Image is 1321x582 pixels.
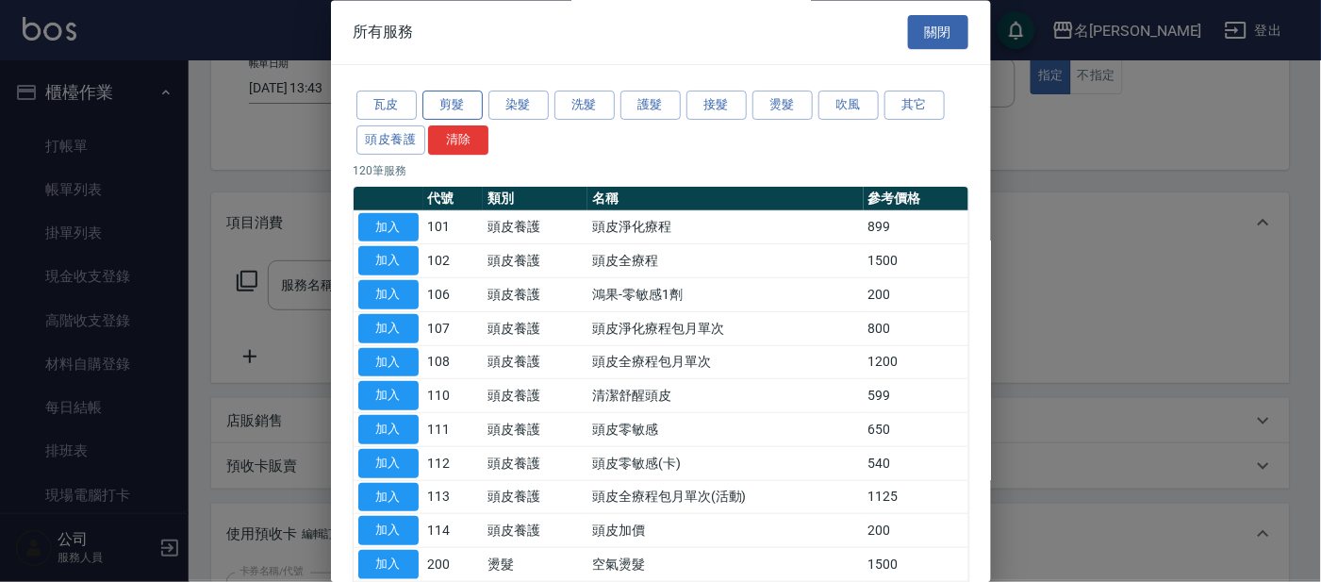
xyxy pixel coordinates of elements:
td: 頭皮全療程包月單次(活動) [587,481,863,515]
button: 洗髮 [554,91,615,121]
th: 類別 [483,187,587,211]
td: 107 [423,312,484,346]
button: 加入 [358,551,419,580]
button: 加入 [358,416,419,445]
button: 加入 [358,314,419,343]
button: 加入 [358,281,419,310]
td: 1200 [864,346,968,380]
button: 吹風 [818,91,879,121]
button: 頭皮養護 [356,125,426,155]
td: 101 [423,211,484,245]
td: 頭皮全療程 [587,244,863,278]
td: 1500 [864,548,968,582]
td: 102 [423,244,484,278]
button: 染髮 [488,91,549,121]
td: 頭皮養護 [483,447,587,481]
button: 關閉 [908,15,968,50]
td: 200 [864,278,968,312]
td: 頭皮養護 [483,413,587,447]
td: 頭皮養護 [483,481,587,515]
th: 代號 [423,187,484,211]
td: 113 [423,481,484,515]
td: 頭皮零敏感 [587,413,863,447]
button: 加入 [358,348,419,377]
td: 200 [864,514,968,548]
button: 清除 [428,125,488,155]
td: 頭皮養護 [483,278,587,312]
button: 護髮 [620,91,681,121]
button: 加入 [358,382,419,411]
td: 頭皮養護 [483,244,587,278]
td: 清潔舒醒頭皮 [587,379,863,413]
td: 112 [423,447,484,481]
td: 599 [864,379,968,413]
td: 108 [423,346,484,380]
td: 頭皮加價 [587,514,863,548]
th: 名稱 [587,187,863,211]
button: 其它 [884,91,945,121]
td: 燙髮 [483,548,587,582]
td: 114 [423,514,484,548]
td: 頭皮淨化療程 [587,211,863,245]
span: 所有服務 [354,23,414,42]
button: 剪髮 [422,91,483,121]
td: 1500 [864,244,968,278]
button: 接髮 [686,91,747,121]
td: 頭皮全療程包月單次 [587,346,863,380]
td: 1125 [864,481,968,515]
td: 110 [423,379,484,413]
td: 頭皮養護 [483,312,587,346]
button: 加入 [358,517,419,546]
td: 200 [423,548,484,582]
td: 899 [864,211,968,245]
td: 頭皮養護 [483,379,587,413]
td: 鴻果-零敏感1劑 [587,278,863,312]
td: 111 [423,413,484,447]
button: 加入 [358,213,419,242]
p: 120 筆服務 [354,162,968,179]
td: 106 [423,278,484,312]
td: 頭皮零敏感(卡) [587,447,863,481]
td: 頭皮養護 [483,514,587,548]
td: 650 [864,413,968,447]
td: 頭皮養護 [483,346,587,380]
td: 800 [864,312,968,346]
th: 參考價格 [864,187,968,211]
td: 540 [864,447,968,481]
button: 加入 [358,449,419,478]
button: 瓦皮 [356,91,417,121]
td: 頭皮養護 [483,211,587,245]
button: 加入 [358,483,419,512]
td: 空氣燙髮 [587,548,863,582]
button: 燙髮 [752,91,813,121]
button: 加入 [358,247,419,276]
td: 頭皮淨化療程包月單次 [587,312,863,346]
